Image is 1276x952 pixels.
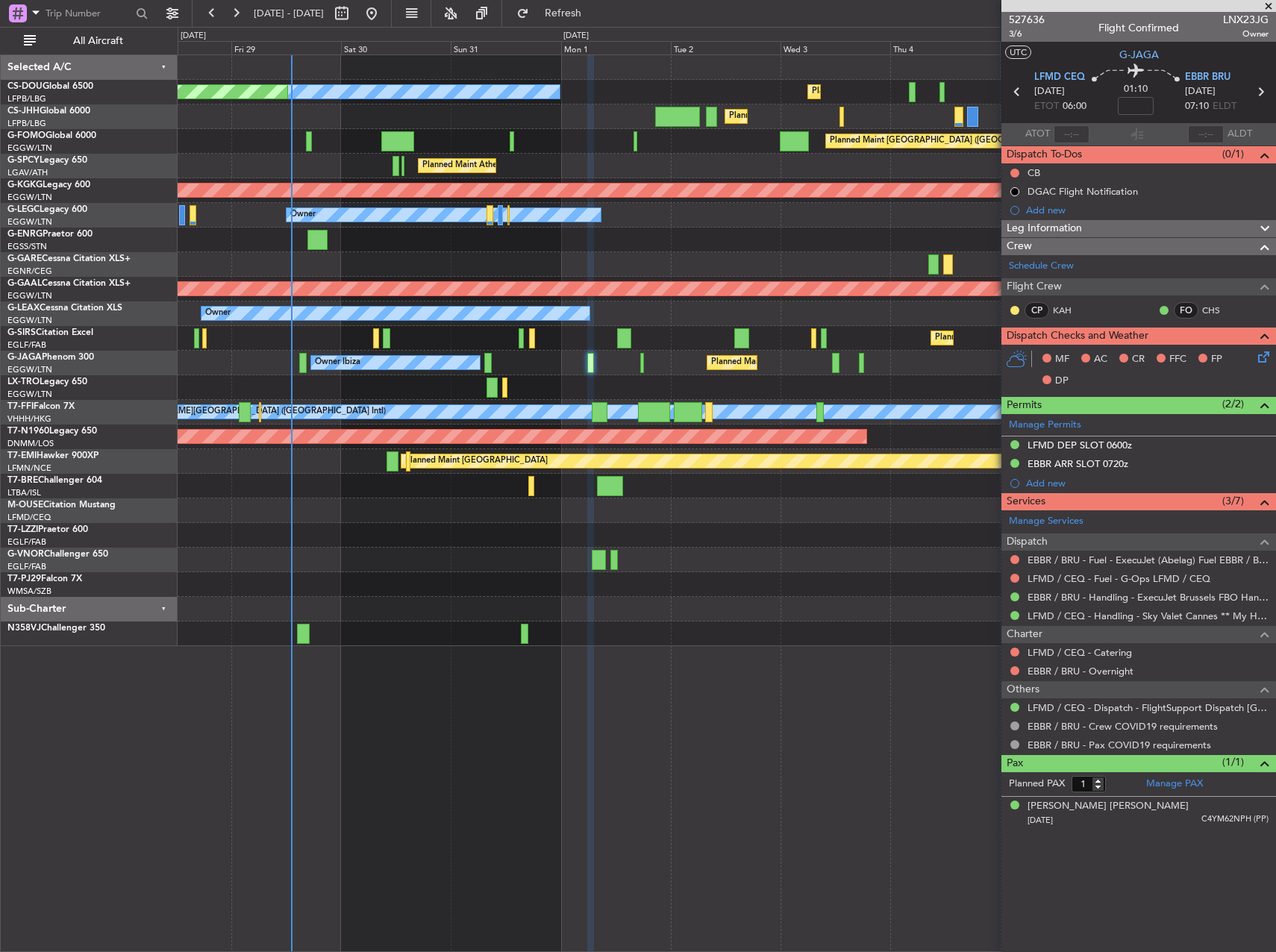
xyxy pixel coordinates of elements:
span: [DATE] [1028,815,1053,826]
a: VHHH/HKG [7,413,51,425]
div: FO [1174,302,1198,319]
span: ETOT [1034,99,1059,114]
a: EGSS/STN [7,241,47,252]
span: CR [1132,352,1145,367]
span: EBBR BRU [1185,70,1230,85]
a: EGGW/LTN [7,143,52,154]
span: Pax [1007,755,1023,772]
span: G-FOMO [7,131,46,140]
span: G-JAGA [1119,47,1159,63]
span: G-SIRS [7,328,36,337]
div: Add new [1026,204,1269,216]
a: Schedule Crew [1009,259,1074,274]
span: G-LEGC [7,205,40,214]
a: EBBR / BRU - Fuel - ExecuJet (Abelag) Fuel EBBR / BRU [1028,554,1269,566]
div: EBBR ARR SLOT 0720z [1028,457,1128,470]
div: Wed 3 [781,41,890,54]
span: T7-N1960 [7,427,49,436]
a: LFMD/CEQ [7,512,51,523]
span: G-SPCY [7,156,40,165]
div: Tue 2 [671,41,781,54]
span: All Aircraft [39,36,157,46]
span: 527636 [1009,12,1045,28]
input: --:-- [1054,125,1089,143]
div: Owner [205,302,231,325]
a: T7-FFIFalcon 7X [7,402,75,411]
div: Owner [290,204,316,226]
a: G-GARECessna Citation XLS+ [7,254,131,263]
a: G-GAALCessna Citation XLS+ [7,279,131,288]
div: Sat 30 [341,41,451,54]
a: EBBR / BRU - Crew COVID19 requirements [1028,720,1218,733]
span: G-GARE [7,254,42,263]
input: Trip Number [46,2,131,25]
div: CB [1028,166,1040,179]
span: (1/1) [1222,754,1244,770]
span: (3/7) [1222,493,1244,509]
a: CS-JHHGlobal 6000 [7,107,90,116]
span: T7-FFI [7,402,34,411]
span: MF [1055,352,1069,367]
a: G-KGKGLegacy 600 [7,181,90,190]
span: Owner [1223,28,1269,40]
a: EGGW/LTN [7,290,52,301]
div: Owner Ibiza [315,351,360,374]
a: EGLF/FAB [7,561,46,572]
a: LGAV/ATH [7,167,48,178]
div: [DATE] [563,30,589,43]
span: [DATE] [1185,84,1216,99]
div: Planned Maint [GEOGRAPHIC_DATA] ([GEOGRAPHIC_DATA]) [711,351,946,374]
div: Flight Confirmed [1098,20,1179,36]
a: EBBR / BRU - Overnight [1028,665,1133,677]
a: EBBR / BRU - Pax COVID19 requirements [1028,739,1211,751]
div: Add new [1026,477,1269,489]
a: G-FOMOGlobal 6000 [7,131,96,140]
div: [PERSON_NAME][GEOGRAPHIC_DATA] ([GEOGRAPHIC_DATA] Intl) [125,401,386,423]
span: G-LEAX [7,304,40,313]
span: Charter [1007,626,1042,643]
a: T7-EMIHawker 900XP [7,451,98,460]
div: Planned Maint Athens ([PERSON_NAME] Intl) [422,154,594,177]
a: Manage PAX [1146,777,1203,792]
a: EGGW/LTN [7,192,52,203]
span: M-OUSE [7,501,43,510]
label: Planned PAX [1009,777,1065,792]
a: G-ENRGPraetor 600 [7,230,93,239]
button: Refresh [510,1,599,25]
div: Fri 29 [231,41,341,54]
a: EGGW/LTN [7,315,52,326]
span: G-JAGA [7,353,42,362]
a: Manage Permits [1009,418,1081,433]
a: DNMM/LOS [7,438,54,449]
a: LTBA/ISL [7,487,41,498]
span: ATOT [1025,127,1050,142]
a: EGLF/FAB [7,536,46,548]
a: EGGW/LTN [7,216,52,228]
span: FP [1211,352,1222,367]
span: CS-DOU [7,82,43,91]
div: Sun 31 [451,41,560,54]
a: T7-N1960Legacy 650 [7,427,97,436]
span: G-GAAL [7,279,42,288]
span: (0/1) [1222,146,1244,162]
span: T7-EMI [7,451,37,460]
div: CP [1025,302,1049,319]
span: ALDT [1227,127,1252,142]
span: CS-JHH [7,107,40,116]
span: Flight Crew [1007,278,1062,295]
span: [DATE] - [DATE] [254,7,324,20]
a: G-LEGCLegacy 600 [7,205,87,214]
a: LFMD / CEQ - Catering [1028,646,1132,659]
div: LFMD DEP SLOT 0600z [1028,439,1132,451]
span: C4YM62NPH (PP) [1201,813,1269,826]
a: EGNR/CEG [7,266,52,277]
a: KAH [1053,304,1086,317]
a: CS-DOUGlobal 6500 [7,82,93,91]
span: 07:10 [1185,99,1209,114]
div: [PERSON_NAME] [PERSON_NAME] [1028,799,1189,814]
span: [DATE] [1034,84,1065,99]
a: LFPB/LBG [7,118,46,129]
span: Leg Information [1007,220,1082,237]
a: T7-BREChallenger 604 [7,476,102,485]
span: N358VJ [7,624,41,633]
